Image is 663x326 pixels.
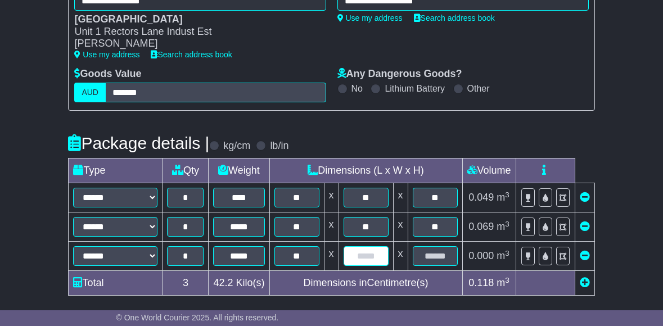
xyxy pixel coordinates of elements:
label: No [351,83,363,94]
a: Remove this item [580,221,590,232]
span: 42.2 [213,277,233,288]
span: m [497,277,509,288]
span: 0.049 [468,192,494,203]
td: x [393,212,408,242]
div: [GEOGRAPHIC_DATA] [74,13,314,26]
td: Kilo(s) [209,271,269,296]
div: Unit 1 Rectors Lane Indust Est [74,26,314,38]
span: m [497,192,509,203]
a: Search address book [151,50,232,59]
a: Search address book [414,13,495,22]
a: Remove this item [580,250,590,261]
td: Dimensions in Centimetre(s) [269,271,462,296]
td: x [324,212,339,242]
sup: 3 [505,220,509,228]
span: m [497,250,509,261]
span: 0.118 [468,277,494,288]
sup: 3 [505,191,509,199]
a: Add new item [580,277,590,288]
label: Lithium Battery [385,83,445,94]
td: x [324,242,339,271]
td: Weight [209,159,269,183]
span: m [497,221,509,232]
label: AUD [74,83,106,102]
label: Any Dangerous Goods? [337,68,462,80]
label: Goods Value [74,68,141,80]
td: Total [69,271,163,296]
h4: Package details | [68,134,209,152]
td: Qty [163,159,209,183]
label: Other [467,83,490,94]
a: Use my address [74,50,139,59]
a: Remove this item [580,192,590,203]
td: Dimensions (L x W x H) [269,159,462,183]
td: x [324,183,339,212]
a: Use my address [337,13,403,22]
label: kg/cm [223,140,250,152]
td: x [393,242,408,271]
span: 0.069 [468,221,494,232]
td: Volume [462,159,516,183]
td: Type [69,159,163,183]
td: x [393,183,408,212]
span: © One World Courier 2025. All rights reserved. [116,313,279,322]
sup: 3 [505,249,509,257]
sup: 3 [505,276,509,284]
span: 0.000 [468,250,494,261]
div: [PERSON_NAME] [74,38,314,50]
td: 3 [163,271,209,296]
label: lb/in [270,140,288,152]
